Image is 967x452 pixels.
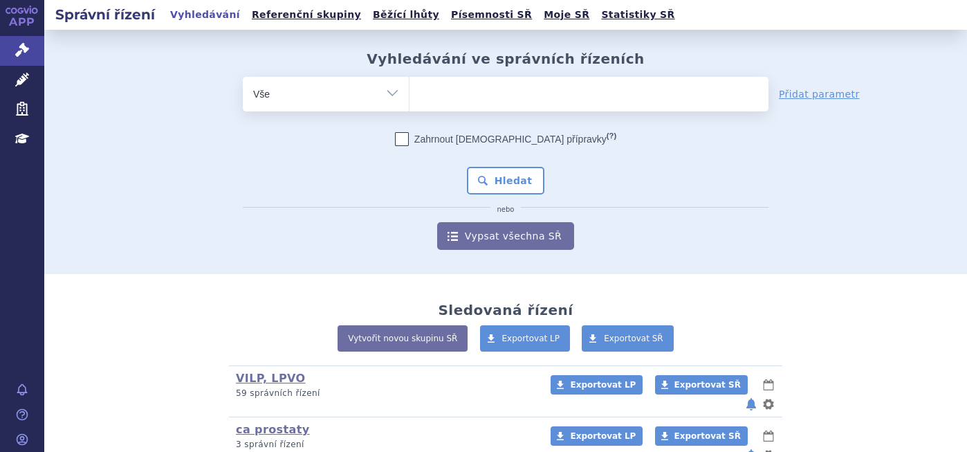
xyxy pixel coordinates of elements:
h2: Sledovaná řízení [438,302,573,318]
a: Vytvořit novou skupinu SŘ [338,325,468,352]
span: Exportovat LP [502,334,560,343]
p: 3 správní řízení [236,439,533,451]
span: Exportovat SŘ [674,380,741,390]
a: ca prostaty [236,423,310,436]
a: Exportovat LP [551,375,643,395]
a: Exportovat LP [551,426,643,446]
a: Písemnosti SŘ [447,6,536,24]
a: Exportovat SŘ [655,375,748,395]
a: Exportovat LP [480,325,571,352]
a: Exportovat SŘ [582,325,674,352]
h2: Správní řízení [44,5,166,24]
p: 59 správních řízení [236,388,533,399]
button: lhůty [762,428,775,444]
span: Exportovat SŘ [604,334,663,343]
a: Statistiky SŘ [597,6,679,24]
a: Přidat parametr [779,87,860,101]
button: lhůty [762,377,775,393]
a: Referenční skupiny [248,6,365,24]
span: Exportovat LP [570,380,636,390]
i: nebo [490,206,522,214]
a: Vypsat všechna SŘ [437,222,574,250]
h2: Vyhledávání ve správních řízeních [367,51,645,67]
button: nastavení [762,396,775,413]
button: Hledat [467,167,545,195]
a: Vyhledávání [166,6,244,24]
a: Moje SŘ [540,6,593,24]
a: VILP, LPVO [236,372,306,385]
a: Exportovat SŘ [655,426,748,446]
abbr: (?) [607,132,616,141]
label: Zahrnout [DEMOGRAPHIC_DATA] přípravky [395,132,616,146]
span: Exportovat SŘ [674,431,741,441]
a: Běžící lhůty [369,6,443,24]
button: notifikace [744,396,758,413]
span: Exportovat LP [570,431,636,441]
